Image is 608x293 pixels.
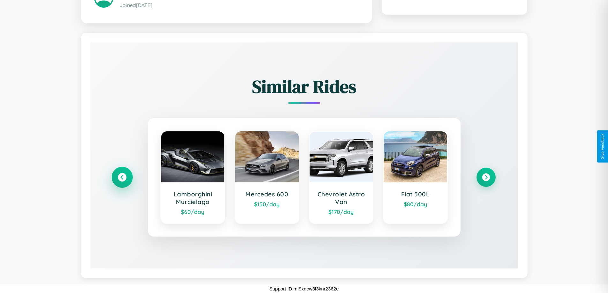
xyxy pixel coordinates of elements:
[120,1,359,10] p: Joined [DATE]
[168,208,218,215] div: $ 60 /day
[242,201,292,208] div: $ 150 /day
[390,201,441,208] div: $ 80 /day
[316,190,367,206] h3: Chevrolet Astro Van
[269,284,339,293] p: Support ID: mf9xqcw3l3knr2362e
[161,131,225,224] a: Lamborghini Murcielago$60/day
[168,190,218,206] h3: Lamborghini Murcielago
[242,190,292,198] h3: Mercedes 600
[390,190,441,198] h3: Fiat 500L
[600,134,605,159] div: Give Feedback
[309,131,374,224] a: Chevrolet Astro Van$170/day
[316,208,367,215] div: $ 170 /day
[383,131,448,224] a: Fiat 500L$80/day
[235,131,299,224] a: Mercedes 600$150/day
[113,74,496,99] h2: Similar Rides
